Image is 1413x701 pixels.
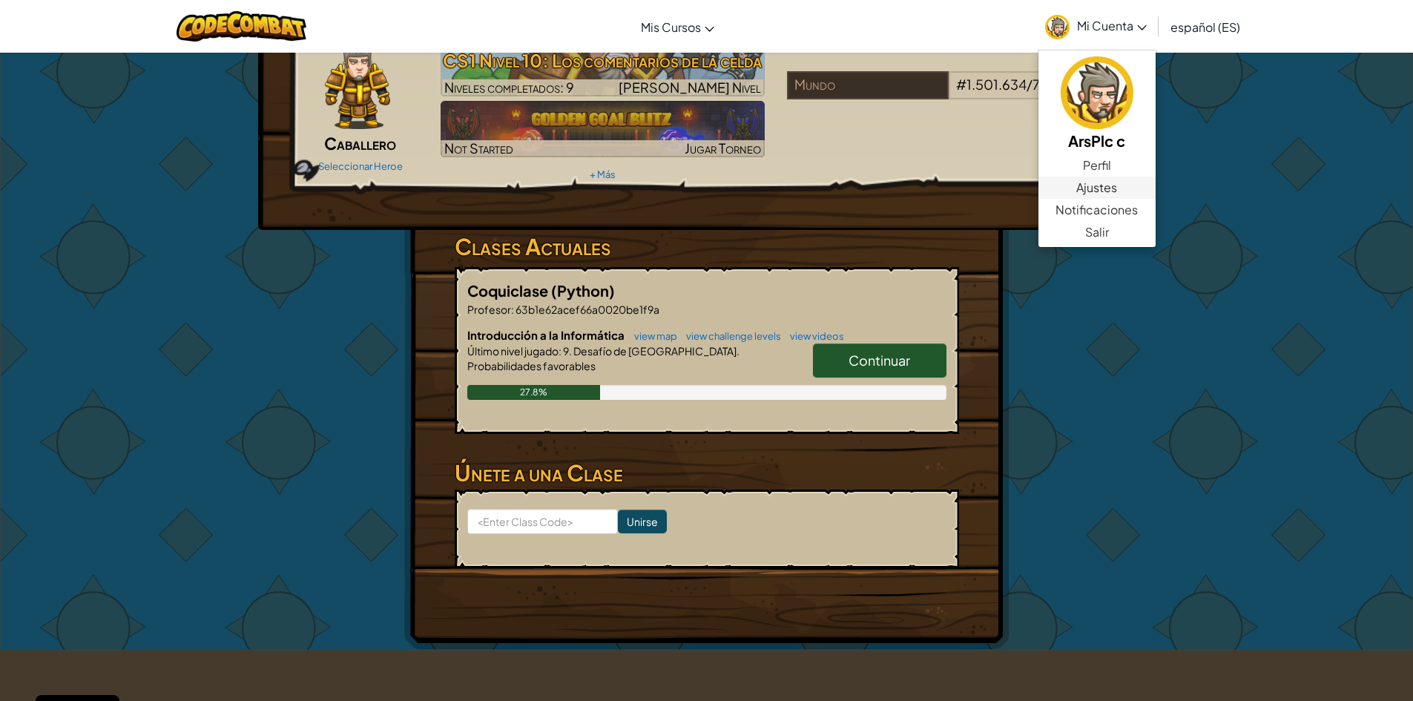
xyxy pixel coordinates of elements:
span: Continuar [849,352,910,369]
a: español (ES) [1163,7,1248,47]
img: CodeCombat logo [177,11,306,42]
a: view challenge levels [679,330,781,342]
span: Último nivel jugado [467,344,559,358]
img: knight-pose.png [325,40,390,129]
div: Mundo [787,71,949,99]
a: Seleccionar Heroe [318,160,403,172]
a: view videos [783,330,844,342]
span: español (ES) [1170,19,1240,35]
a: view map [627,330,677,342]
a: Ajustes [1038,177,1156,199]
h5: ArsPlc c [1053,129,1141,152]
span: # [956,76,966,93]
span: Not Started [444,139,513,157]
h3: CS1 Nivel 10: Los comentarios de la celda [441,44,765,77]
a: Mis Cursos [633,7,722,47]
h3: Únete a una Clase [455,456,959,490]
a: Mundo#1.501.634/7.936.475jugadores [787,85,1111,102]
span: Notificaciones [1055,201,1138,219]
a: Jugar Siguiente Nivel [441,40,765,96]
span: 7.936.475 [1032,76,1096,93]
a: Notificaciones [1038,199,1156,221]
span: Caballero [324,133,396,154]
span: Introducción a la Informática [467,328,627,342]
input: Unirse [618,510,667,533]
span: Jugar Torneo [685,139,761,157]
img: avatar [1045,15,1070,39]
span: Probabilidades favorables [467,359,596,372]
span: [PERSON_NAME] Nivel [619,79,761,96]
img: Golden Goal [441,101,765,157]
span: / [1027,76,1032,93]
span: 9. Desafío de [GEOGRAPHIC_DATA]. [561,344,740,358]
span: : [511,303,514,316]
span: 1.501.634 [966,76,1027,93]
a: Salir [1038,221,1156,243]
a: Not StartedJugar Torneo [441,101,765,157]
input: <Enter Class Code> [467,509,618,534]
img: avatar [1061,56,1133,129]
a: ArsPlc c [1038,54,1156,154]
div: 27.8% [467,385,601,400]
span: 63b1e62acef66a0020be1f9a [514,303,659,316]
span: (Python) [551,281,615,300]
span: : [559,344,561,358]
h3: Clases Actuales [455,230,959,263]
span: Profesor [467,303,511,316]
span: Niveles completados: 9 [444,79,574,96]
a: + Más [590,168,616,180]
span: Mis Cursos [641,19,701,35]
span: Coquiclase [467,281,551,300]
a: Perfil [1038,154,1156,177]
a: Mi Cuenta [1038,3,1154,50]
span: Mi Cuenta [1077,18,1147,33]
